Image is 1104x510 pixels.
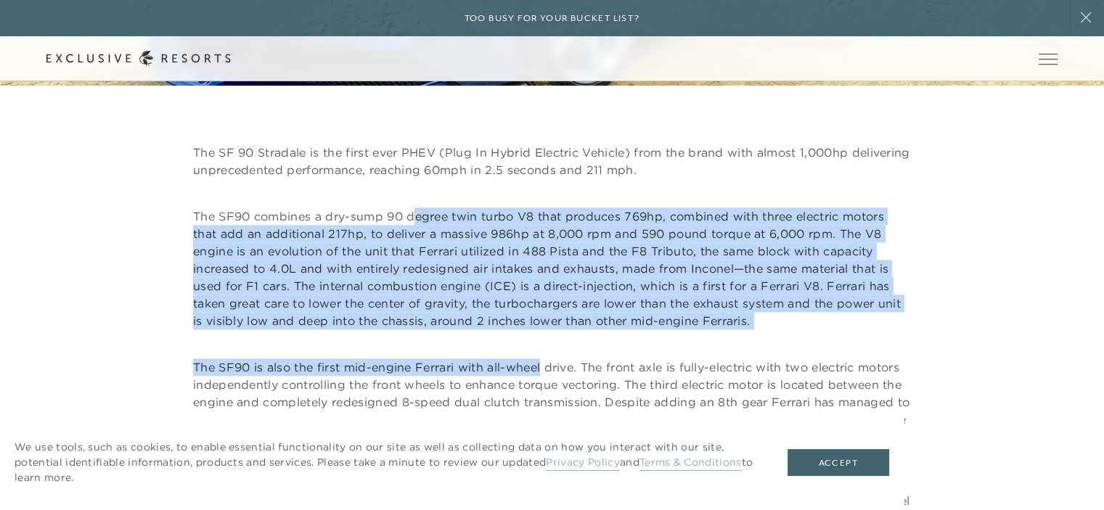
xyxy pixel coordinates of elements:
a: Privacy Policy [546,456,619,471]
p: The SF 90 Stradale is the first ever PHEV (Plug In Hybrid Electric Vehicle) from the brand with a... [193,144,911,178]
button: Accept [788,449,889,477]
a: Terms & Conditions [639,456,742,471]
p: The SF90 is also the first mid-engine Ferrari with all-wheel drive. The front axle is fully-elect... [193,358,911,445]
h6: Too busy for your bucket list? [465,12,640,25]
button: Open navigation [1039,54,1058,64]
p: We use tools, such as cookies, to enable essential functionality on our site as well as collectin... [15,440,759,485]
p: The SF90 combines a dry-sump 90 degree twin turbo V8 that produces 769hp, combined with three ele... [193,207,911,329]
